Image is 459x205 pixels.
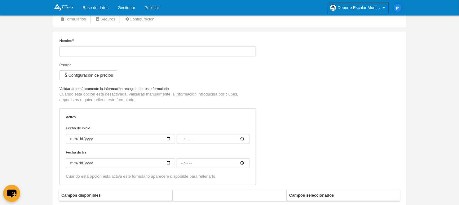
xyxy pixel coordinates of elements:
p: Cuando esta opción está desactivada, validarás manualmente la información introducida por clubes,... [60,91,256,103]
label: Activo [66,114,249,120]
i: Obligatorio [72,39,74,41]
input: Fecha de fin [66,158,175,168]
label: Nombre [60,38,256,56]
input: Fecha de inicio [66,134,175,144]
img: OawjjgO45JmU.30x30.jpg [330,5,336,11]
a: Deporte Escolar Municipal de [GEOGRAPHIC_DATA] [328,2,389,13]
label: Fecha de fin [66,149,249,168]
button: chat-button [3,185,20,202]
img: Deporte Escolar Municipal de Alicante [53,4,73,11]
button: Configuración de precios [60,70,117,80]
a: Seguros [92,15,119,24]
div: Precios [60,62,256,68]
a: Formularios [56,15,90,24]
label: Fecha de inicio [66,125,249,144]
div: Cuando esta opción está activa este formulario aparecerá disponible para rellenarlo [66,174,249,179]
input: Nombre [60,47,256,56]
input: Fecha de fin [177,158,249,168]
th: Campos seleccionados [287,190,400,201]
label: Validar automáticamente la información recogida por este formulario [60,86,256,91]
input: Fecha de inicio [177,134,249,144]
span: Deporte Escolar Municipal de [GEOGRAPHIC_DATA] [338,5,381,11]
th: Campos disponibles [59,190,172,201]
a: Configuración [121,15,158,24]
img: c2l6ZT0zMHgzMCZmcz05JnRleHQ9SlAmYmc9MWU4OGU1.png [394,4,402,12]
